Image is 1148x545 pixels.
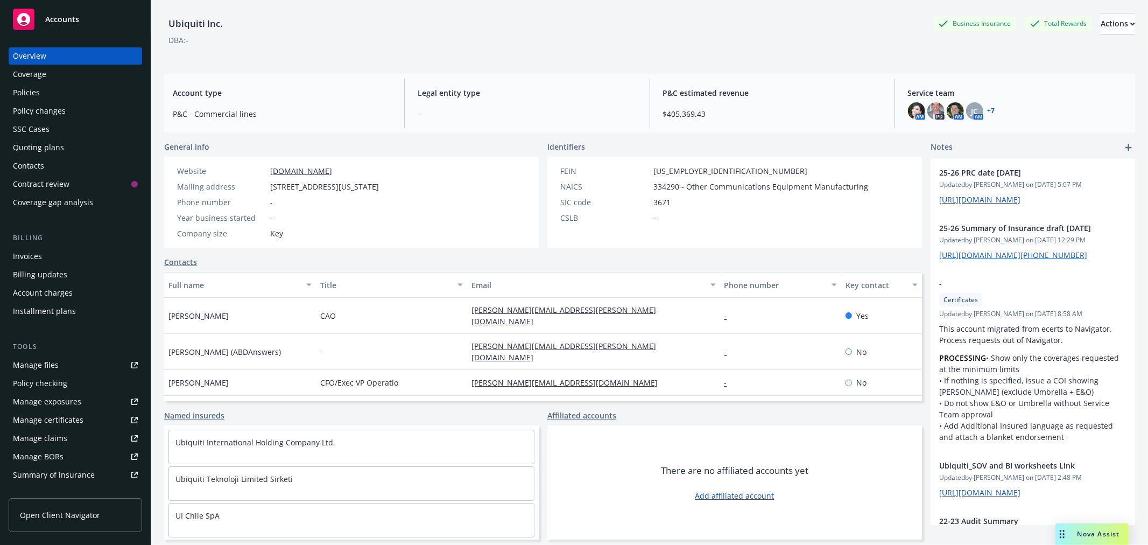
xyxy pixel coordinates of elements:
div: Contacts [13,157,44,174]
a: Quoting plans [9,139,142,156]
div: Policy changes [13,102,66,120]
span: 25-26 Summary of Insurance draft [DATE] [939,222,1098,234]
div: Coverage [13,66,46,83]
div: Overview [13,47,46,65]
a: Named insureds [164,410,224,421]
span: Key [270,228,283,239]
span: 334290 - Other Communications Equipment Manufacturing [653,181,868,192]
a: Manage files [9,357,142,374]
a: Coverage [9,66,142,83]
span: - [270,212,273,223]
a: Manage exposures [9,393,142,410]
span: [STREET_ADDRESS][US_STATE] [270,181,379,192]
span: CAO [320,310,336,322]
a: Manage certificates [9,411,142,429]
div: Manage files [13,357,59,374]
a: Policy changes [9,102,142,120]
div: Policy checking [13,375,67,392]
span: General info [164,141,209,152]
div: Policies [13,84,40,101]
a: SSC Cases [9,121,142,138]
span: [PERSON_NAME] [168,377,229,388]
div: FEIN [560,165,649,177]
div: SSC Cases [13,121,50,138]
span: $405,369.43 [663,108,882,120]
span: Service team [908,87,1126,99]
div: Ubiquiti Inc. [164,17,227,31]
span: - [320,346,323,358]
span: - [418,108,636,120]
div: Business Insurance [933,17,1016,30]
a: +7 [988,108,995,114]
span: [PERSON_NAME] [168,310,229,322]
div: Manage certificates [13,411,83,429]
span: Updated by [PERSON_NAME] on [DATE] 8:58 AM [939,309,1126,319]
span: Yes [856,310,869,322]
a: Billing updates [9,266,142,283]
div: Title [320,280,452,291]
span: P&C estimated revenue [663,87,882,99]
strong: PROCESSING [939,353,986,363]
span: Certificates [943,295,978,305]
div: Account charges [13,284,73,302]
a: [PERSON_NAME][EMAIL_ADDRESS][PERSON_NAME][DOMAIN_NAME] [471,341,656,362]
div: Quoting plans [13,139,64,156]
span: P&C - Commercial lines [173,108,391,120]
span: No [856,346,867,358]
p: This account migrated from ecerts to Navigator. Process requests out of Navigator. [939,323,1126,346]
span: Updated by [PERSON_NAME] on [DATE] 12:29 PM [939,235,1126,245]
span: Open Client Navigator [20,509,100,521]
a: - [724,347,736,357]
div: Manage claims [13,430,67,447]
div: 25-26 Summary of Insurance draft [DATE]Updatedby [PERSON_NAME] on [DATE] 12:29 PM[URL][DOMAIN_NAM... [931,214,1135,269]
button: Actions [1101,13,1135,34]
div: Full name [168,280,300,291]
a: Accounts [9,4,142,34]
div: DBA: - [168,34,188,46]
div: Billing updates [13,266,67,283]
a: Ubiquiti Teknoloji Limited Sirketi [175,474,293,484]
span: Legal entity type [418,87,636,99]
a: Policies [9,84,142,101]
a: - [724,378,736,388]
span: - [653,212,656,223]
span: Identifiers [547,141,585,152]
a: Contacts [9,157,142,174]
a: [URL][DOMAIN_NAME] [939,194,1020,205]
span: Updated by [PERSON_NAME] on [DATE] 5:07 PM [939,180,1126,190]
a: Summary of insurance [9,466,142,484]
a: [PERSON_NAME][EMAIL_ADDRESS][PERSON_NAME][DOMAIN_NAME] [471,305,656,326]
a: Affiliated accounts [547,410,616,421]
a: Manage BORs [9,448,142,465]
div: Invoices [13,248,42,265]
button: Phone number [720,272,841,298]
div: Company size [177,228,266,239]
span: Ubiquiti_SOV and BI worksheets Link [939,460,1098,471]
span: 22-23 Audit Summary [939,515,1098,527]
a: Manage claims [9,430,142,447]
a: Ubiquiti International Holding Company Ltd. [175,437,335,448]
p: • Show only the coverages requested at the minimum limits • If nothing is specified, issue a COI ... [939,352,1126,443]
button: Key contact [841,272,922,298]
div: Summary of insurance [13,466,95,484]
div: NAICS [560,181,649,192]
div: -CertificatesUpdatedby [PERSON_NAME] on [DATE] 8:58 AMThis account migrated from ecerts to Naviga... [931,269,1135,451]
span: 25-26 PRC date [DATE] [939,167,1098,178]
span: [US_EMPLOYER_IDENTIFICATION_NUMBER] [653,165,807,177]
div: 25-26 PRC date [DATE]Updatedby [PERSON_NAME] on [DATE] 5:07 PM[URL][DOMAIN_NAME] [931,158,1135,214]
a: Coverage gap analysis [9,194,142,211]
span: Account type [173,87,391,99]
a: Installment plans [9,303,142,320]
span: CFO/Exec VP Operatio [320,377,398,388]
span: - [270,197,273,208]
a: [URL][DOMAIN_NAME] [939,487,1020,498]
div: Manage exposures [13,393,81,410]
span: There are no affiliated accounts yet [661,464,808,477]
div: Year business started [177,212,266,223]
a: add [1122,141,1135,154]
div: Total Rewards [1025,17,1092,30]
a: Account charges [9,284,142,302]
div: Email [471,280,703,291]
